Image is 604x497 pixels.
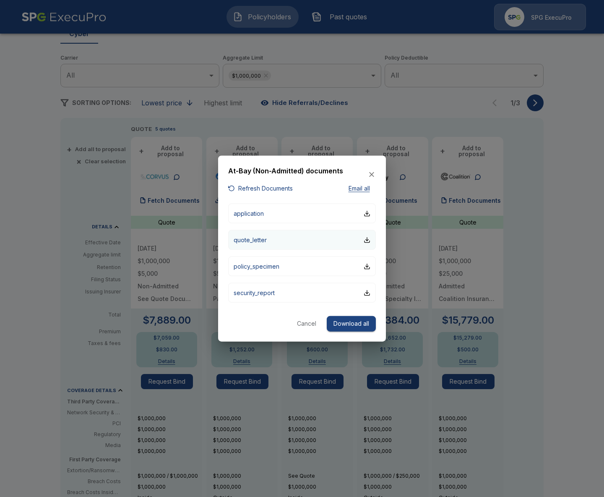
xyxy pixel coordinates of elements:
[228,256,376,276] button: policy_specimen
[228,283,376,303] button: security_report
[234,209,264,218] p: application
[234,288,275,297] p: security_report
[234,235,267,244] p: quote_letter
[327,316,376,332] button: Download all
[228,230,376,250] button: quote_letter
[228,183,293,194] button: Refresh Documents
[228,204,376,223] button: application
[342,183,376,194] button: Email all
[293,316,320,332] button: Cancel
[228,166,343,177] h6: At-Bay (Non-Admitted) documents
[234,262,279,271] p: policy_specimen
